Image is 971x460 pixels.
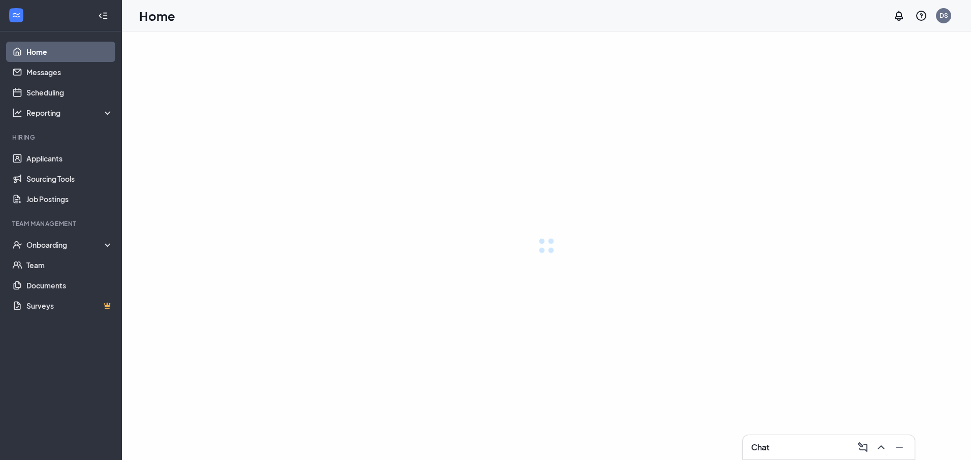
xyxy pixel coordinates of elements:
[26,275,113,295] a: Documents
[857,441,869,453] svg: ComposeMessage
[12,240,22,250] svg: UserCheck
[26,189,113,209] a: Job Postings
[26,240,114,250] div: Onboarding
[26,255,113,275] a: Team
[26,295,113,316] a: SurveysCrown
[139,7,175,24] h1: Home
[12,219,111,228] div: Team Management
[854,439,870,455] button: ComposeMessage
[915,10,927,22] svg: QuestionInfo
[890,439,907,455] button: Minimize
[940,11,948,20] div: DS
[893,10,905,22] svg: Notifications
[872,439,888,455] button: ChevronUp
[12,133,111,142] div: Hiring
[11,10,21,20] svg: WorkstreamLogo
[875,441,887,453] svg: ChevronUp
[26,148,113,169] a: Applicants
[12,108,22,118] svg: Analysis
[751,442,769,453] h3: Chat
[98,11,108,21] svg: Collapse
[26,42,113,62] a: Home
[26,108,114,118] div: Reporting
[26,82,113,103] a: Scheduling
[893,441,905,453] svg: Minimize
[26,62,113,82] a: Messages
[26,169,113,189] a: Sourcing Tools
